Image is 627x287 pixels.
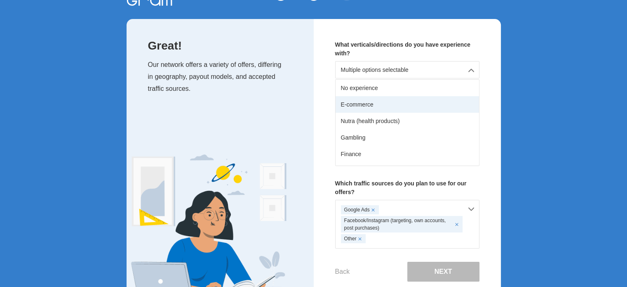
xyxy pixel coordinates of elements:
div: Other [341,234,366,243]
p: Great! [148,40,297,51]
div: Finance [336,146,479,162]
div: Google Ads [341,205,379,214]
div: No experience [336,80,479,96]
div: Gambling [336,129,479,146]
button: Next [407,262,479,282]
p: Which traffic sources do you plan to use for our offers? [335,179,479,197]
p: What verticals/directions do you have experience with? [335,40,479,58]
button: Back [335,268,350,275]
div: Facebook/Instagram (targeting, own accounts, post purchases) [341,216,463,232]
p: Our network offers a variety of offers, differing in geography, payout models, and accepted traff... [148,59,297,95]
div: Dating [336,163,479,179]
div: E-commerce [336,96,479,113]
div: Nutra (health products) [336,113,479,129]
div: Multiple options selectable [335,61,479,78]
